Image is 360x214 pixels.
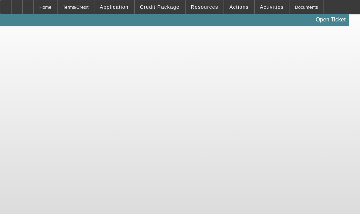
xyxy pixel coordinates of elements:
span: Actions [229,4,249,10]
button: Actions [224,0,254,14]
span: Application [100,4,128,10]
button: Application [94,0,134,14]
span: Activities [260,4,284,10]
button: Credit Package [135,0,185,14]
button: Activities [255,0,289,14]
a: Open Ticket [313,14,348,26]
button: Resources [186,0,224,14]
span: Resources [191,4,218,10]
span: Credit Package [140,4,180,10]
